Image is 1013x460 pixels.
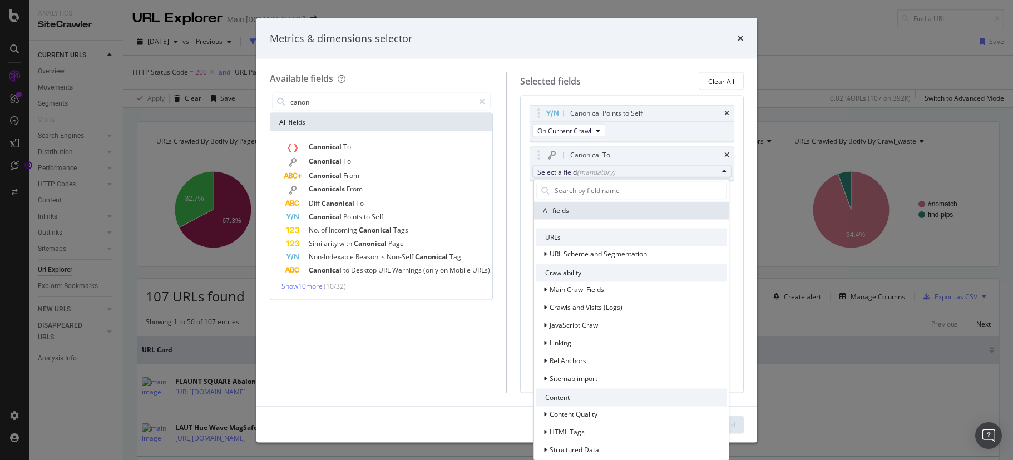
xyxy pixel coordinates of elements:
[577,167,615,176] div: (mandatory)
[339,239,354,248] span: with
[309,265,343,275] span: Canonical
[530,105,734,142] div: Canonical Points to SelftimesOn Current Crawl
[708,76,734,86] div: Clear All
[329,225,359,235] span: Incoming
[387,252,415,261] span: Non-Self
[537,126,591,135] span: On Current Crawl
[440,265,449,275] span: on
[351,265,378,275] span: Desktop
[550,338,571,347] span: Linking
[309,252,355,261] span: Non-Indexable
[570,108,643,119] div: Canonical Points to Self
[550,249,647,258] span: URL Scheme and Segmentation
[520,75,581,87] div: Selected fields
[309,171,343,180] span: Canonical
[309,212,343,221] span: Canonical
[550,302,622,311] span: Crawls and Visits (Logs)
[699,72,744,90] button: Clear All
[309,199,322,208] span: Diff
[343,156,351,166] span: To
[737,31,744,46] div: times
[378,265,392,275] span: URL
[536,388,727,406] div: Content
[449,265,472,275] span: Mobile
[322,199,356,208] span: Canonical
[975,422,1002,449] div: Open Intercom Messenger
[550,373,597,383] span: Sitemap import
[536,264,727,281] div: Crawlability
[324,281,346,291] span: ( 10 / 32 )
[343,142,351,151] span: To
[537,167,718,176] div: Select a field
[550,355,586,365] span: Rel Anchors
[449,252,461,261] span: Tag
[372,212,383,221] span: Self
[532,124,605,137] button: On Current Crawl
[364,212,372,221] span: to
[536,228,727,246] div: URLs
[281,281,323,291] span: Show 10 more
[532,165,732,179] button: Select a field(mandatory)
[270,113,493,131] div: All fields
[256,18,757,442] div: modal
[530,147,734,181] div: Canonical TotimesSelect a field(mandatory)All fieldsURLsURL Scheme and SegmentationCrawlabilityMa...
[309,156,343,166] span: Canonical
[343,265,351,275] span: to
[343,171,359,180] span: From
[270,72,333,85] div: Available fields
[354,239,388,248] span: Canonical
[309,142,343,151] span: Canonical
[388,239,404,248] span: Page
[355,252,380,261] span: Reason
[270,31,412,46] div: Metrics & dimensions selector
[356,199,364,208] span: To
[724,110,729,117] div: times
[289,93,475,110] input: Search by field name
[570,150,610,161] div: Canonical To
[550,284,604,294] span: Main Crawl Fields
[415,252,449,261] span: Canonical
[309,225,321,235] span: No.
[347,184,363,194] span: From
[343,212,364,221] span: Points
[393,225,408,235] span: Tags
[534,201,729,219] div: All fields
[472,265,490,275] span: URLs)
[550,320,600,329] span: JavaScript Crawl
[392,265,423,275] span: Warnings
[309,184,347,194] span: Canonicals
[309,239,339,248] span: Similarity
[321,225,329,235] span: of
[380,252,387,261] span: is
[554,182,726,199] input: Search by field name
[359,225,393,235] span: Canonical
[724,152,729,159] div: times
[423,265,440,275] span: (only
